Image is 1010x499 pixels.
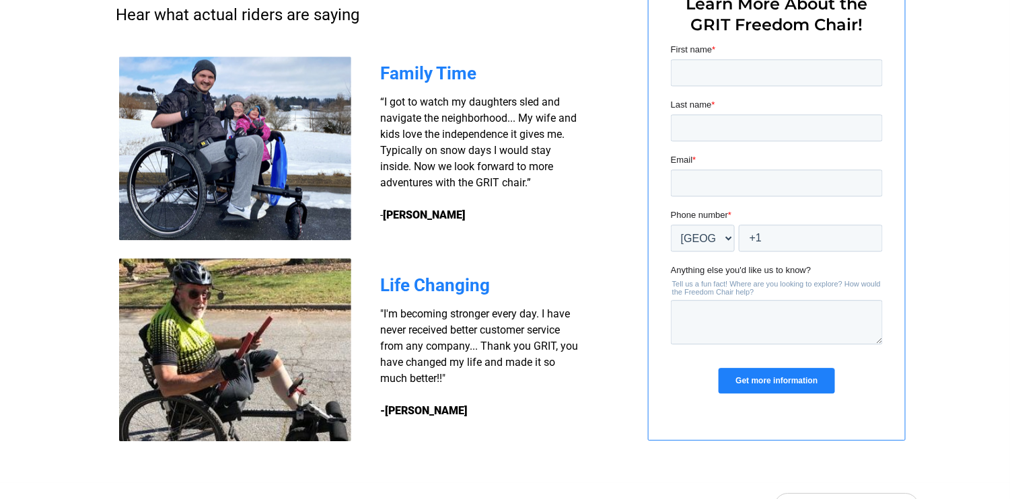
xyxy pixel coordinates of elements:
[381,275,491,295] span: Life Changing
[381,63,477,83] span: Family Time
[381,95,577,221] span: “I got to watch my daughters sled and navigate the neighborhood... My wife and kids love the inde...
[381,404,468,417] strong: -[PERSON_NAME]
[116,5,360,24] span: Hear what actual riders are saying
[671,43,883,405] iframe: Form 0
[381,307,579,385] span: "I'm becoming stronger every day. I have never received better customer service from any company....
[384,208,466,221] strong: [PERSON_NAME]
